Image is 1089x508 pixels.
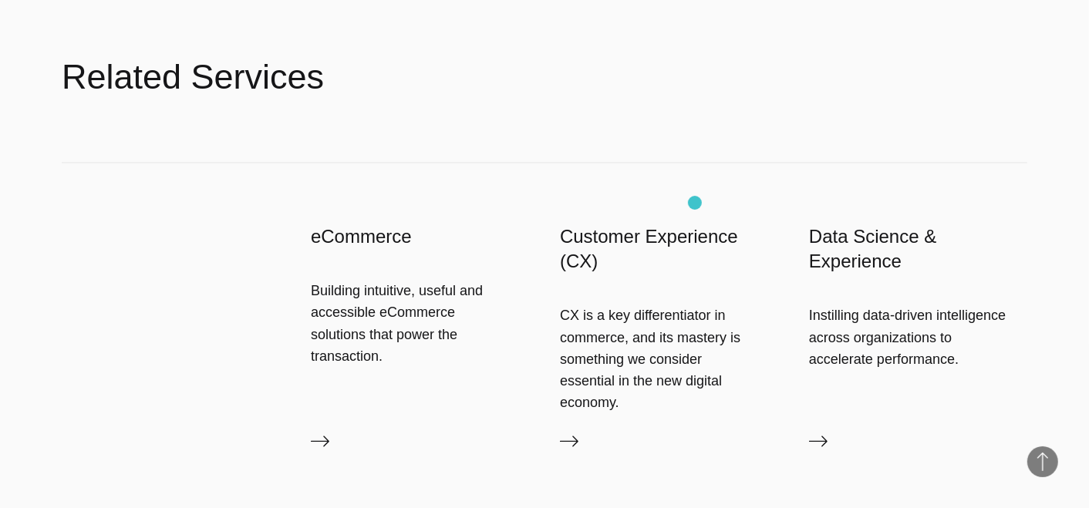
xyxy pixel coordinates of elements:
[809,305,1027,371] div: Instilling data-driven intelligence across organizations to accelerate performance.
[560,305,778,414] div: CX is a key differentiator in commerce, and its mastery is something we consider essential in the...
[809,225,1027,274] h3: Data Science & Experience
[311,281,529,368] div: Building intuitive, useful and accessible eCommerce solutions that power the transaction.
[1027,446,1058,477] button: Back to Top
[62,55,324,101] h2: Related Services
[311,225,529,250] h3: eCommerce
[560,225,778,274] h3: Customer Experience (CX)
